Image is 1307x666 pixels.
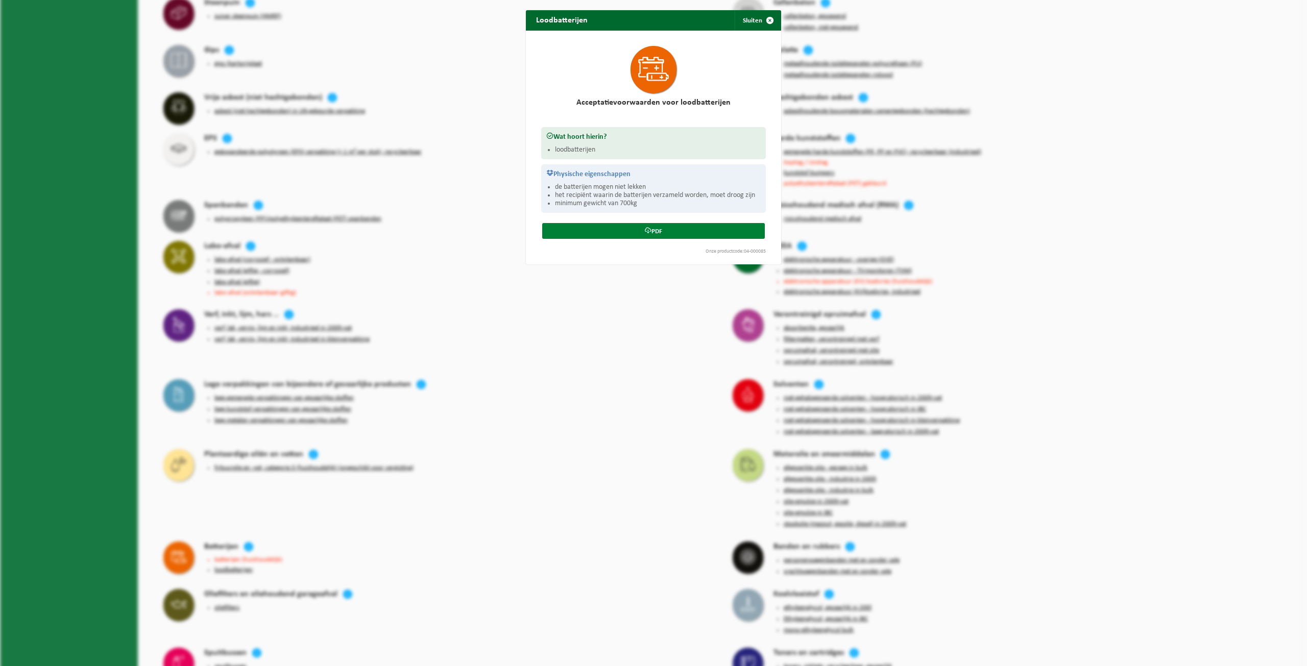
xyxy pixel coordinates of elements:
h3: Physische eigenschappen [546,169,761,178]
a: PDF [542,223,765,239]
li: de batterijen mogen niet lekken [555,183,761,191]
h2: Acceptatievoorwaarden voor loodbatterijen [541,98,766,107]
li: loodbatterijen [555,146,761,154]
h2: Loodbatterijen [526,10,598,30]
h3: Wat hoort hierin? [546,132,761,141]
li: het recipiënt waarin de batterijen verzameld worden, moet droog zijn [555,191,761,200]
li: minimum gewicht van 700kg [555,200,761,208]
button: Sluiten [735,10,780,31]
div: Onze productcode:04-000085 [536,249,771,254]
